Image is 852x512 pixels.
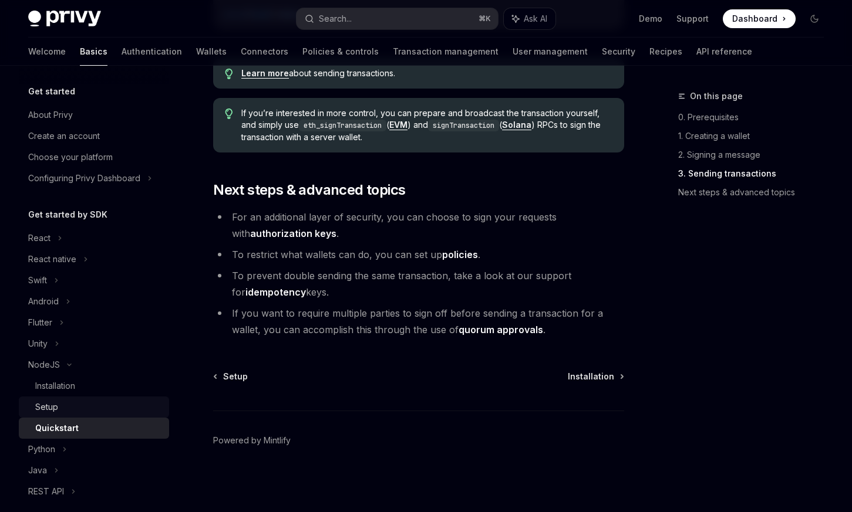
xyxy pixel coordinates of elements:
[302,38,379,66] a: Policies & controls
[28,108,73,122] div: About Privy
[241,67,612,79] span: about sending transactions.
[19,396,169,418] a: Setup
[213,181,405,199] span: Next steps & advanced topics
[678,183,833,202] a: Next steps & advanced topics
[723,9,796,28] a: Dashboard
[223,371,248,382] span: Setup
[28,484,64,499] div: REST API
[213,209,624,242] li: For an additional layer of security, you can choose to sign your requests with .
[513,38,588,66] a: User management
[19,418,169,439] a: Quickstart
[28,38,66,66] a: Welcome
[122,38,182,66] a: Authentication
[28,171,140,185] div: Configuring Privy Dashboard
[602,38,635,66] a: Security
[35,400,58,414] div: Setup
[28,273,47,287] div: Swift
[639,13,662,25] a: Demo
[28,11,101,27] img: dark logo
[35,379,75,393] div: Installation
[442,249,478,261] a: policies
[568,371,623,382] a: Installation
[678,164,833,183] a: 3. Sending transactions
[28,150,113,164] div: Choose your platform
[28,294,59,308] div: Android
[35,421,79,435] div: Quickstart
[213,305,624,338] li: If you want to require multiple parties to sign off before sending a transaction for a wallet, yo...
[241,107,612,143] span: If you’re interested in more control, you can prepare and broadcast the transaction yourself, and...
[225,108,233,119] svg: Tip
[19,104,169,126] a: About Privy
[428,120,499,131] code: signTransaction
[214,371,248,382] a: Setup
[241,38,288,66] a: Connectors
[568,371,614,382] span: Installation
[504,8,555,29] button: Ask AI
[28,129,100,143] div: Create an account
[805,9,824,28] button: Toggle dark mode
[502,120,531,130] a: Solana
[676,13,709,25] a: Support
[28,463,47,477] div: Java
[245,286,306,299] a: idempotency
[732,13,777,25] span: Dashboard
[678,127,833,145] a: 1. Creating a wallet
[250,228,336,240] a: authorization keys
[28,231,50,245] div: React
[678,145,833,164] a: 2. Signing a message
[241,68,289,79] a: Learn more
[213,435,291,446] a: Powered by Mintlify
[319,12,352,26] div: Search...
[690,89,743,103] span: On this page
[213,246,624,263] li: To restrict what wallets can do, you can set up .
[28,442,55,456] div: Python
[80,38,107,66] a: Basics
[28,337,48,351] div: Unity
[479,14,491,23] span: ⌘ K
[299,120,386,131] code: eth_signTransaction
[459,324,543,336] a: quorum approvals
[678,108,833,127] a: 0. Prerequisites
[19,375,169,396] a: Installation
[196,38,227,66] a: Wallets
[297,8,498,29] button: Search...⌘K
[524,13,547,25] span: Ask AI
[28,84,75,99] h5: Get started
[19,126,169,147] a: Create an account
[649,38,682,66] a: Recipes
[19,147,169,168] a: Choose your platform
[389,120,408,130] a: EVM
[225,69,233,79] svg: Tip
[213,267,624,300] li: To prevent double sending the same transaction, take a look at our support for keys.
[28,208,107,222] h5: Get started by SDK
[696,38,752,66] a: API reference
[28,358,60,372] div: NodeJS
[28,316,52,330] div: Flutter
[393,38,499,66] a: Transaction management
[28,252,76,266] div: React native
